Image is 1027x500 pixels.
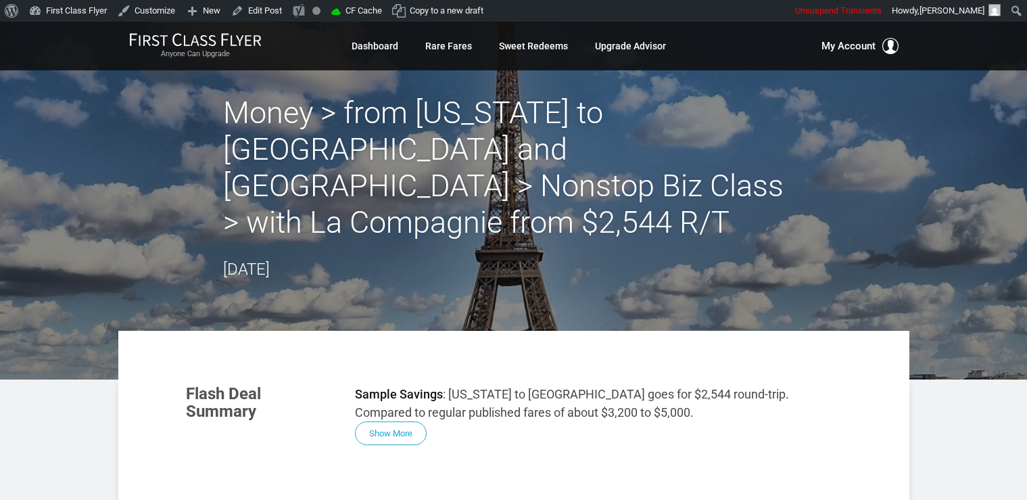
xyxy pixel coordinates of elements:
p: : [US_STATE] to [GEOGRAPHIC_DATA] goes for $2,544 round-trip. Compared to regular published fares... [355,385,842,422]
a: Rare Fares [425,34,472,58]
strong: Sample Savings [355,387,443,401]
a: Dashboard [352,34,398,58]
button: My Account [821,38,899,54]
time: [DATE] [223,260,270,279]
small: Anyone Can Upgrade [129,49,262,59]
button: Show More [355,422,427,445]
span: [PERSON_NAME] [919,5,984,16]
img: First Class Flyer [129,32,262,47]
a: Sweet Redeems [499,34,568,58]
h3: Flash Deal Summary [186,385,335,421]
h2: Money > from [US_STATE] to [GEOGRAPHIC_DATA] and [GEOGRAPHIC_DATA] > Nonstop Biz Class > with La ... [223,95,805,241]
span: My Account [821,38,876,54]
a: Upgrade Advisor [595,34,666,58]
span: Unsuspend Transients [795,5,882,16]
a: First Class FlyerAnyone Can Upgrade [129,32,262,60]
